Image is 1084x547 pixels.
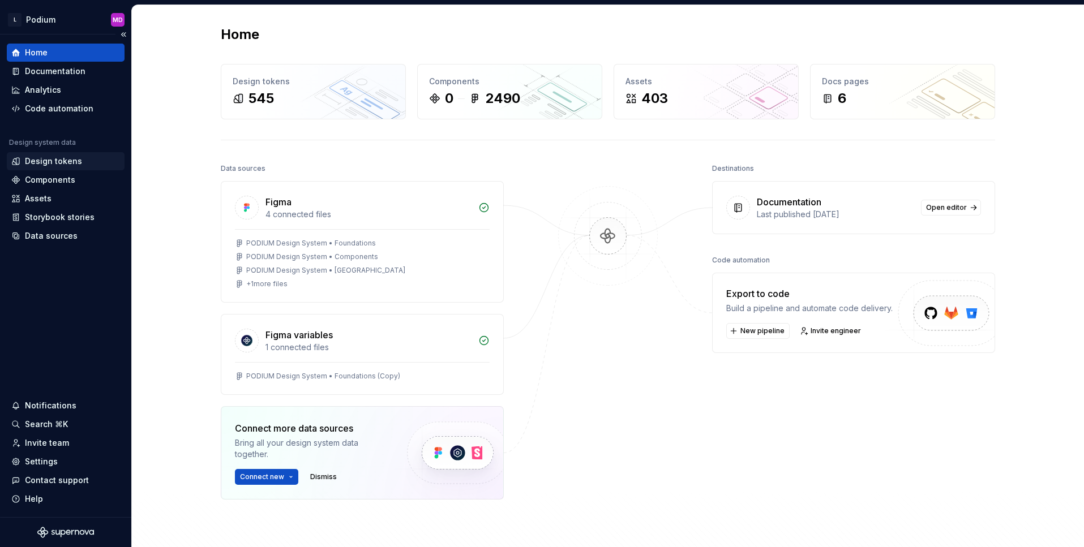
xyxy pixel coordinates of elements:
a: Design tokens [7,152,125,170]
div: 6 [838,89,846,107]
h2: Home [221,25,259,44]
div: Figma [265,195,292,209]
a: Invite engineer [796,323,866,339]
a: Design tokens545 [221,64,406,119]
span: New pipeline [740,326,785,335]
div: Documentation [757,195,821,209]
a: Home [7,44,125,62]
a: Invite team [7,434,125,452]
div: Figma variables [265,328,333,342]
button: LPodiumMD [2,7,129,32]
span: Invite engineer [811,326,861,335]
div: Assets [625,76,787,87]
div: Bring all your design system data together. [235,437,388,460]
div: Home [25,47,48,58]
a: Storybook stories [7,208,125,226]
div: Components [25,174,75,186]
div: PODIUM Design System • Foundations (Copy) [246,372,400,381]
a: Assets403 [614,64,799,119]
div: Design tokens [233,76,394,87]
div: 4 connected files [265,209,472,220]
div: Destinations [712,161,754,176]
div: MD [113,15,123,24]
div: Assets [25,193,52,204]
a: Components02490 [417,64,602,119]
div: + 1 more files [246,279,288,288]
div: Build a pipeline and automate code delivery. [726,303,893,314]
a: Settings [7,453,125,471]
div: Export to code [726,287,893,300]
div: 1 connected files [265,342,472,353]
a: Code automation [7,100,125,118]
div: Code automation [25,103,93,114]
button: Collapse sidebar [115,27,131,42]
a: Data sources [7,227,125,245]
a: Docs pages6 [810,64,995,119]
div: PODIUM Design System • Foundations [246,239,376,248]
div: Podium [26,14,55,25]
button: Contact support [7,471,125,489]
button: Help [7,490,125,508]
div: Settings [25,456,58,467]
a: Components [7,171,125,189]
div: PODIUM Design System • [GEOGRAPHIC_DATA] [246,266,405,275]
div: Data sources [25,230,78,242]
button: Notifications [7,397,125,415]
button: Dismiss [305,469,342,485]
a: Assets [7,189,125,208]
div: Invite team [25,437,69,449]
div: Notifications [25,400,76,411]
div: Last published [DATE] [757,209,914,220]
span: Open editor [926,203,967,212]
div: Code automation [712,252,770,268]
div: L [8,13,22,27]
div: Connect more data sources [235,421,388,435]
div: 0 [445,89,453,107]
div: 403 [641,89,668,107]
div: Documentation [25,66,85,77]
a: Figma variables1 connected filesPODIUM Design System • Foundations (Copy) [221,314,504,395]
div: Help [25,493,43,505]
div: Contact support [25,475,89,486]
span: Connect new [240,472,284,481]
div: 2490 [485,89,520,107]
div: Design tokens [25,156,82,167]
svg: Supernova Logo [37,527,94,538]
a: Open editor [921,200,981,216]
div: Design system data [9,138,76,147]
span: Dismiss [310,472,337,481]
div: PODIUM Design System • Components [246,252,378,261]
a: Analytics [7,81,125,99]
a: Documentation [7,62,125,80]
button: Connect new [235,469,298,485]
div: Components [429,76,590,87]
div: Analytics [25,84,61,96]
div: Storybook stories [25,212,95,223]
div: 545 [248,89,274,107]
button: Search ⌘K [7,415,125,433]
a: Figma4 connected filesPODIUM Design System • FoundationsPODIUM Design System • ComponentsPODIUM D... [221,181,504,303]
button: New pipeline [726,323,790,339]
div: Docs pages [822,76,983,87]
div: Search ⌘K [25,419,68,430]
div: Data sources [221,161,265,176]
